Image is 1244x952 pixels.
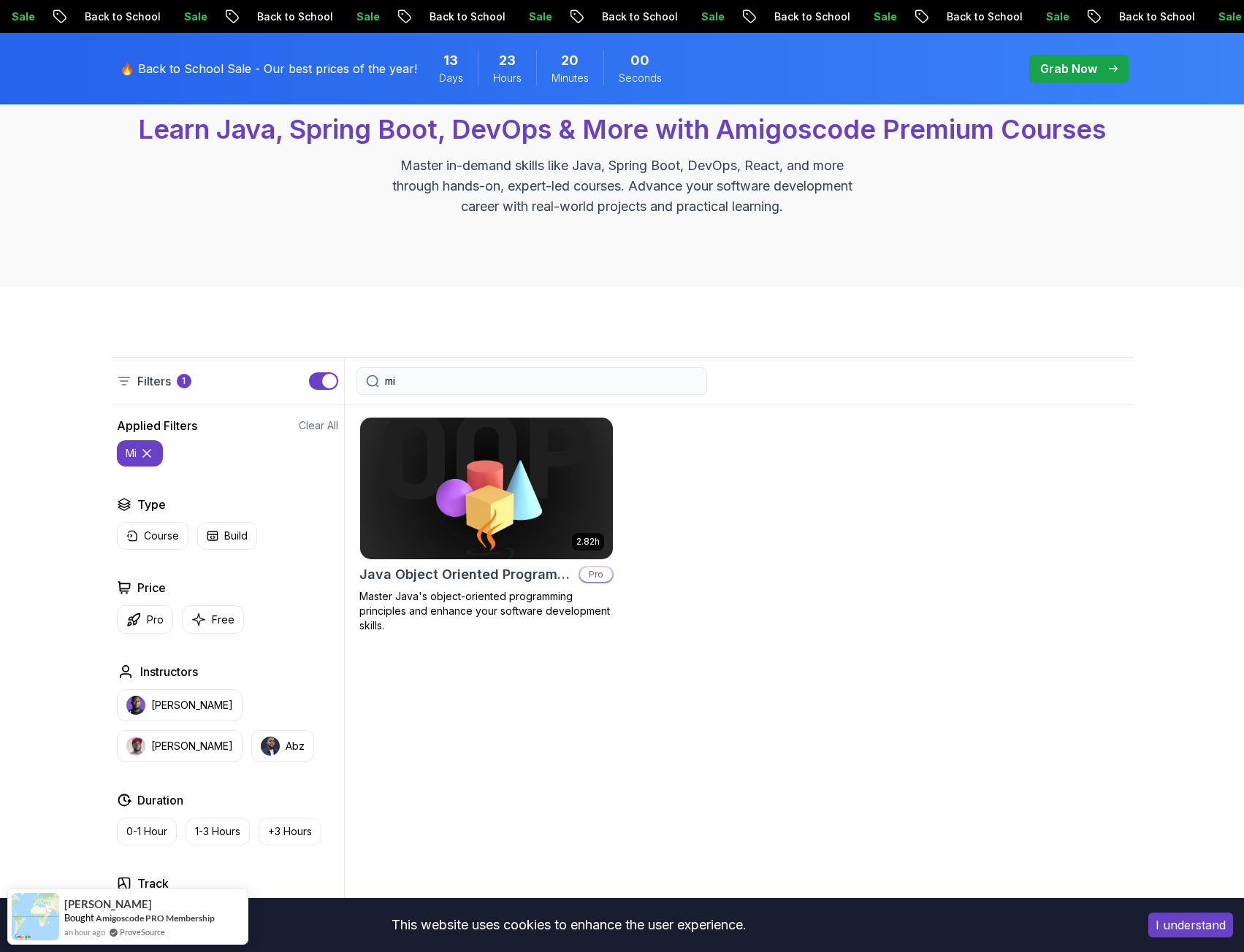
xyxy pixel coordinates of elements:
[117,730,243,762] button: instructor img[PERSON_NAME]
[186,818,250,845] button: 1-3 Hours
[147,613,164,627] p: Pro
[836,9,883,24] p: Sale
[493,71,522,85] span: Hours
[251,730,314,762] button: instructor imgAbz
[259,818,321,845] button: +3 Hours
[909,9,1009,24] p: Back to School
[392,9,492,24] p: Back to School
[286,739,305,753] p: Abz
[499,50,516,71] span: 23 Hours
[126,696,145,715] img: instructor img
[137,579,166,596] h2: Price
[120,927,165,937] a: ProveSource
[580,567,612,582] p: Pro
[664,9,711,24] p: Sale
[319,9,366,24] p: Sale
[1148,913,1233,937] button: Accept cookies
[1009,9,1056,24] p: Sale
[64,912,94,924] span: Bought
[197,522,257,550] button: Build
[268,824,312,839] p: +3 Hours
[377,156,868,217] p: Master in-demand skills like Java, Spring Boot, DevOps, React, and more through hands-on, expert-...
[126,824,167,839] p: 0-1 Hour
[224,529,248,543] p: Build
[117,689,243,721] button: instructor img[PERSON_NAME]
[220,9,319,24] p: Back to School
[492,9,538,24] p: Sale
[12,893,59,940] img: provesource social proof notification image
[359,417,614,633] a: Java Object Oriented Programming card2.82hJava Object Oriented ProgrammingProMaster Java's object...
[359,564,573,585] h2: Java Object Oriented Programming
[630,50,649,71] span: 0 Seconds
[147,9,194,24] p: Sale
[360,418,613,559] img: Java Object Oriented Programming card
[120,60,417,77] p: 🔥 Back to School Sale - Our best prices of the year!
[439,71,463,85] span: Days
[117,605,173,634] button: Pro
[212,613,234,627] p: Free
[126,737,145,756] img: instructor img
[737,9,836,24] p: Back to School
[182,605,244,634] button: Free
[1181,9,1228,24] p: Sale
[64,898,152,910] span: [PERSON_NAME]
[117,440,163,467] button: mi
[144,529,179,543] p: Course
[117,818,177,845] button: 0-1 Hour
[117,522,188,550] button: Course
[140,663,198,680] h2: Instructors
[619,71,662,85] span: Seconds
[137,496,166,513] h2: Type
[1082,9,1181,24] p: Back to School
[138,113,1106,145] span: Learn Java, Spring Boot, DevOps & More with Amigoscode Premium Courses
[151,739,233,753] p: [PERSON_NAME]
[137,875,169,892] h2: Track
[359,589,614,633] p: Master Java's object-oriented programming principles and enhance your software development skills.
[117,417,197,434] h2: Applied Filters
[11,909,1126,941] div: This website uses cookies to enhance the user experience.
[561,50,579,71] span: 20 Minutes
[195,824,240,839] p: 1-3 Hours
[47,9,147,24] p: Back to School
[182,375,186,387] p: 1
[552,71,589,85] span: Minutes
[137,791,183,809] h2: Duration
[64,926,105,938] span: an hour ago
[565,9,664,24] p: Back to School
[126,446,137,461] p: mi
[385,374,698,388] input: Search Java, React, Spring boot ...
[443,50,458,71] span: 13 Days
[96,913,215,924] a: Amigoscode PRO Membership
[261,737,280,756] img: instructor img
[137,372,171,390] p: Filters
[151,698,233,713] p: [PERSON_NAME]
[299,418,338,433] button: Clear All
[576,536,600,548] p: 2.82h
[1040,60,1097,77] p: Grab Now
